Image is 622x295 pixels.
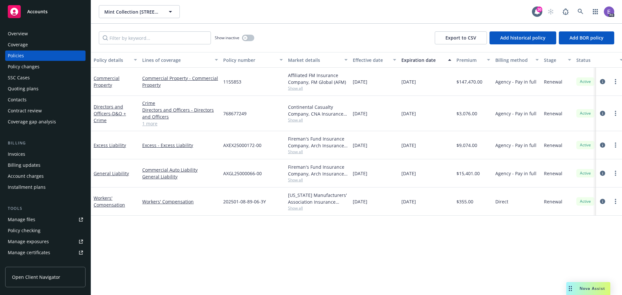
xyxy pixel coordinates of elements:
[288,177,348,183] span: Show all
[5,40,86,50] a: Coverage
[495,142,536,149] span: Agency - Pay in full
[401,57,444,63] div: Expiration date
[493,52,541,68] button: Billing method
[142,198,218,205] a: Workers' Compensation
[579,199,592,204] span: Active
[579,142,592,148] span: Active
[12,274,60,280] span: Open Client Navigator
[99,31,211,44] input: Filter by keyword...
[495,170,536,177] span: Agency - Pay in full
[454,52,493,68] button: Premium
[8,258,38,269] div: Manage BORs
[353,142,367,149] span: [DATE]
[445,35,476,41] span: Export to CSV
[490,31,556,44] button: Add historical policy
[142,75,218,88] a: Commercial Property - Commercial Property
[8,51,24,61] div: Policies
[5,182,86,192] a: Installment plans
[8,62,40,72] div: Policy changes
[599,141,606,149] a: circleInformation
[142,107,218,120] a: Directors and Officers - Directors and Officers
[288,85,348,91] span: Show all
[8,84,39,94] div: Quoting plans
[495,198,508,205] span: Direct
[612,198,619,205] a: more
[401,78,416,85] span: [DATE]
[456,198,473,205] span: $355.00
[104,8,160,15] span: Mint Collection [STREET_ADDRESS][PERSON_NAME] Condominium Owners' Association
[456,57,483,63] div: Premium
[5,258,86,269] a: Manage BORs
[559,31,614,44] button: Add BOR policy
[5,51,86,61] a: Policies
[544,78,562,85] span: Renewal
[589,5,602,18] a: Switch app
[5,3,86,21] a: Accounts
[142,142,218,149] a: Excess - Excess Liability
[221,52,285,68] button: Policy number
[544,5,557,18] a: Start snowing
[8,106,42,116] div: Contract review
[8,73,30,83] div: SSC Cases
[401,110,416,117] span: [DATE]
[350,52,399,68] button: Effective date
[8,247,50,258] div: Manage certificates
[5,73,86,83] a: SSC Cases
[288,205,348,211] span: Show all
[580,286,605,291] span: Nova Assist
[5,149,86,159] a: Invoices
[5,84,86,94] a: Quoting plans
[604,6,614,17] img: photo
[288,135,348,149] div: Fireman's Fund Insurance Company, Arch Insurance Company, Axon Underwriting Services, LLC
[566,282,610,295] button: Nova Assist
[495,57,532,63] div: Billing method
[5,95,86,105] a: Contacts
[544,110,562,117] span: Renewal
[579,170,592,176] span: Active
[223,110,247,117] span: 768677249
[599,198,606,205] a: circleInformation
[94,170,129,176] a: General Liability
[288,149,348,154] span: Show all
[8,117,56,127] div: Coverage gap analysis
[495,78,536,85] span: Agency - Pay in full
[456,78,482,85] span: $147,470.00
[142,166,218,173] a: Commercial Auto Liability
[5,236,86,247] a: Manage exposures
[8,214,35,225] div: Manage files
[285,52,350,68] button: Market details
[536,6,542,12] div: 30
[576,57,616,63] div: Status
[401,198,416,205] span: [DATE]
[288,104,348,117] div: Continental Casualty Company, CNA Insurance, [PERSON_NAME] Insurance
[5,171,86,181] a: Account charges
[140,52,221,68] button: Lines of coverage
[570,35,604,41] span: Add BOR policy
[456,110,477,117] span: $3,076.00
[5,160,86,170] a: Billing updates
[353,198,367,205] span: [DATE]
[500,35,546,41] span: Add historical policy
[5,62,86,72] a: Policy changes
[288,192,348,205] div: [US_STATE] Manufacturers' Association Insurance Company, PMA Companies
[8,40,28,50] div: Coverage
[288,164,348,177] div: Fireman's Fund Insurance Company, Arch Insurance Company, Axon Underwriting Services, LLC
[215,35,239,40] span: Show inactive
[559,5,572,18] a: Report a Bug
[544,198,562,205] span: Renewal
[223,198,266,205] span: 202501-08-89-06-3Y
[288,117,348,123] span: Show all
[8,160,40,170] div: Billing updates
[8,225,40,236] div: Policy checking
[5,225,86,236] a: Policy checking
[5,205,86,212] div: Tools
[399,52,454,68] button: Expiration date
[288,57,340,63] div: Market details
[27,9,48,14] span: Accounts
[353,110,367,117] span: [DATE]
[353,78,367,85] span: [DATE]
[579,79,592,85] span: Active
[353,170,367,177] span: [DATE]
[401,170,416,177] span: [DATE]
